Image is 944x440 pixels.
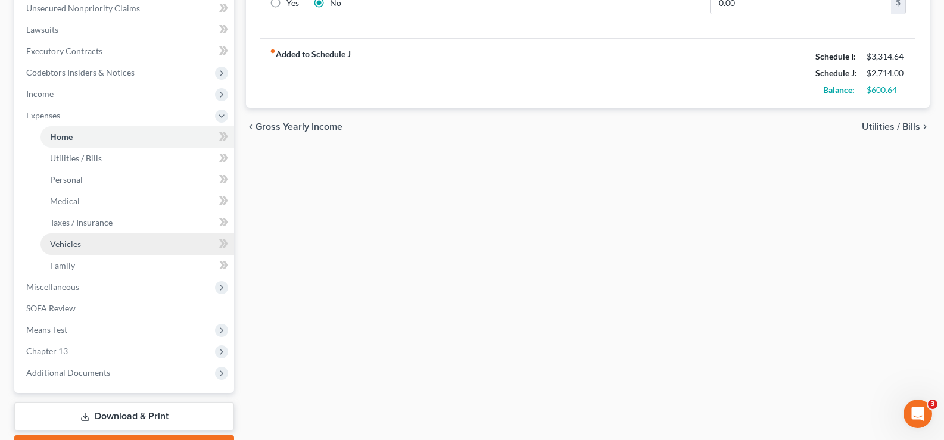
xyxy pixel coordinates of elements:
[50,260,75,270] span: Family
[40,191,234,212] a: Medical
[14,402,234,430] a: Download & Print
[26,67,135,77] span: Codebtors Insiders & Notices
[246,122,256,132] i: chevron_left
[904,400,932,428] iframe: Intercom live chat
[50,153,102,163] span: Utilities / Bills
[40,169,234,191] a: Personal
[867,51,906,63] div: $3,314.64
[815,51,856,61] strong: Schedule I:
[40,126,234,148] a: Home
[246,122,342,132] button: chevron_left Gross Yearly Income
[270,48,276,54] i: fiber_manual_record
[862,122,920,132] span: Utilities / Bills
[26,282,79,292] span: Miscellaneous
[26,324,67,335] span: Means Test
[823,85,855,95] strong: Balance:
[26,46,102,56] span: Executory Contracts
[815,68,857,78] strong: Schedule J:
[26,303,76,313] span: SOFA Review
[256,122,342,132] span: Gross Yearly Income
[920,122,930,132] i: chevron_right
[26,367,110,377] span: Additional Documents
[40,212,234,233] a: Taxes / Insurance
[270,48,351,98] strong: Added to Schedule J
[26,3,140,13] span: Unsecured Nonpriority Claims
[40,148,234,169] a: Utilities / Bills
[867,84,906,96] div: $600.64
[26,110,60,120] span: Expenses
[867,67,906,79] div: $2,714.00
[928,400,937,409] span: 3
[40,233,234,255] a: Vehicles
[26,346,68,356] span: Chapter 13
[862,122,930,132] button: Utilities / Bills chevron_right
[17,298,234,319] a: SOFA Review
[50,217,113,227] span: Taxes / Insurance
[17,19,234,40] a: Lawsuits
[26,24,58,35] span: Lawsuits
[50,239,81,249] span: Vehicles
[17,40,234,62] a: Executory Contracts
[50,132,73,142] span: Home
[26,89,54,99] span: Income
[50,196,80,206] span: Medical
[50,174,83,185] span: Personal
[40,255,234,276] a: Family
